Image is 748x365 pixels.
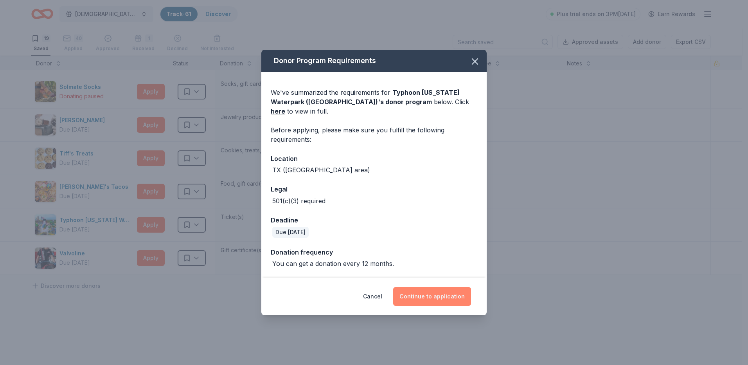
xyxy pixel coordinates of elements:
[271,88,477,116] div: We've summarized the requirements for below. Click to view in full.
[272,196,325,206] div: 501(c)(3) required
[272,227,309,238] div: Due [DATE]
[271,247,477,257] div: Donation frequency
[393,287,471,306] button: Continue to application
[271,215,477,225] div: Deadline
[272,165,370,175] div: TX ([GEOGRAPHIC_DATA] area)
[363,287,382,306] button: Cancel
[261,50,487,72] div: Donor Program Requirements
[272,259,394,268] div: You can get a donation every 12 months.
[271,184,477,194] div: Legal
[271,125,477,144] div: Before applying, please make sure you fulfill the following requirements:
[271,107,285,116] a: here
[271,154,477,164] div: Location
